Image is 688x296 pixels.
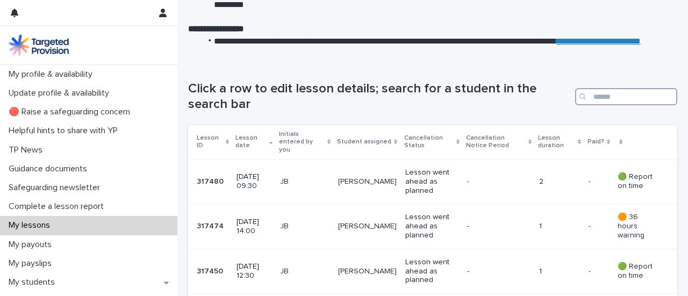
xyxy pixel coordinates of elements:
p: My lessons [4,220,59,230]
p: Initials entered by you [279,128,325,156]
p: - [589,220,593,231]
p: Guidance documents [4,164,96,174]
p: - [467,222,527,231]
p: Lesson went ahead as planned [405,213,458,240]
tr: 317450317450 [DATE] 12:30JB[PERSON_NAME]Lesson went ahead as planned-1-- 🟢 Report on time [188,249,677,293]
p: Paid? [587,136,604,148]
p: Lesson duration [538,132,575,152]
p: My payouts [4,240,60,250]
p: Lesson date [235,132,267,152]
p: Complete a lesson report [4,201,112,212]
p: [PERSON_NAME] [338,177,397,186]
p: Lesson went ahead as planned [405,168,458,195]
tr: 317474317474 [DATE] 14:00JB[PERSON_NAME]Lesson went ahead as planned-1-- 🟠 36 hours warning [188,204,677,249]
h1: Click a row to edit lesson details; search for a student in the search bar [188,81,571,112]
p: [PERSON_NAME] [338,267,397,276]
p: Cancellation Status [404,132,454,152]
p: Update profile & availability [4,88,118,98]
p: Safeguarding newsletter [4,183,109,193]
p: 🟠 36 hours warning [618,213,660,240]
p: 1 [539,267,580,276]
p: 1 [539,222,580,231]
p: TP News [4,145,51,155]
input: Search [575,88,677,105]
p: Student assigned [337,136,391,148]
p: 2 [539,177,580,186]
p: JB [280,267,329,276]
p: 317474 [197,220,226,231]
p: JB [280,222,329,231]
p: My students [4,277,63,287]
p: [DATE] 14:00 [236,218,271,236]
p: 🟢 Report on time [618,262,660,280]
p: - [589,265,593,276]
p: Lesson ID [197,132,223,152]
p: - [467,177,527,186]
p: [DATE] 12:30 [236,262,271,280]
p: 🟢 Report on time [618,172,660,191]
p: JB [280,177,329,186]
p: 🔴 Raise a safeguarding concern [4,107,139,117]
p: 317450 [197,265,225,276]
p: [DATE] 09:30 [236,172,271,191]
p: My payslips [4,258,60,269]
p: - [589,175,593,186]
p: 317480 [197,175,226,186]
p: Helpful hints to share with YP [4,126,126,136]
p: Lesson went ahead as planned [405,258,458,285]
p: - [467,267,527,276]
p: [PERSON_NAME] [338,222,397,231]
p: Cancellation Notice Period [466,132,526,152]
p: My profile & availability [4,69,101,80]
tr: 317480317480 [DATE] 09:30JB[PERSON_NAME]Lesson went ahead as planned-2-- 🟢 Report on time [188,160,677,204]
img: M5nRWzHhSzIhMunXDL62 [9,34,69,56]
